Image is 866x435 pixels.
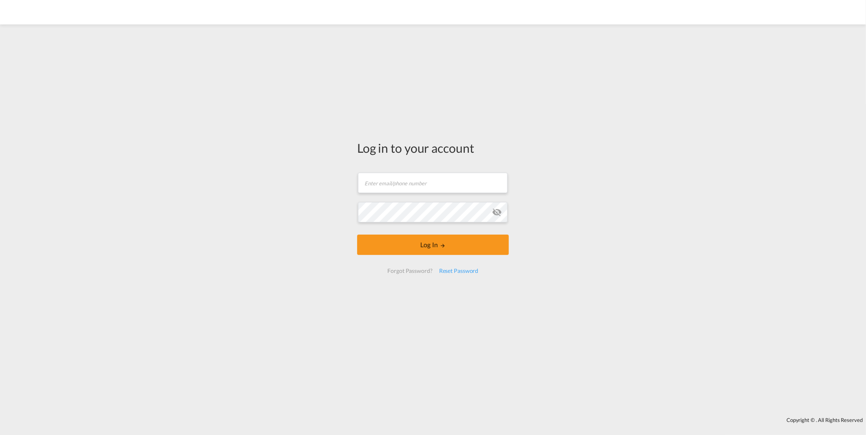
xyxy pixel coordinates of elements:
button: LOGIN [357,235,509,255]
input: Enter email/phone number [358,173,508,193]
div: Reset Password [436,264,482,278]
div: Forgot Password? [384,264,435,278]
div: Log in to your account [357,139,509,156]
md-icon: icon-eye-off [492,207,502,217]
